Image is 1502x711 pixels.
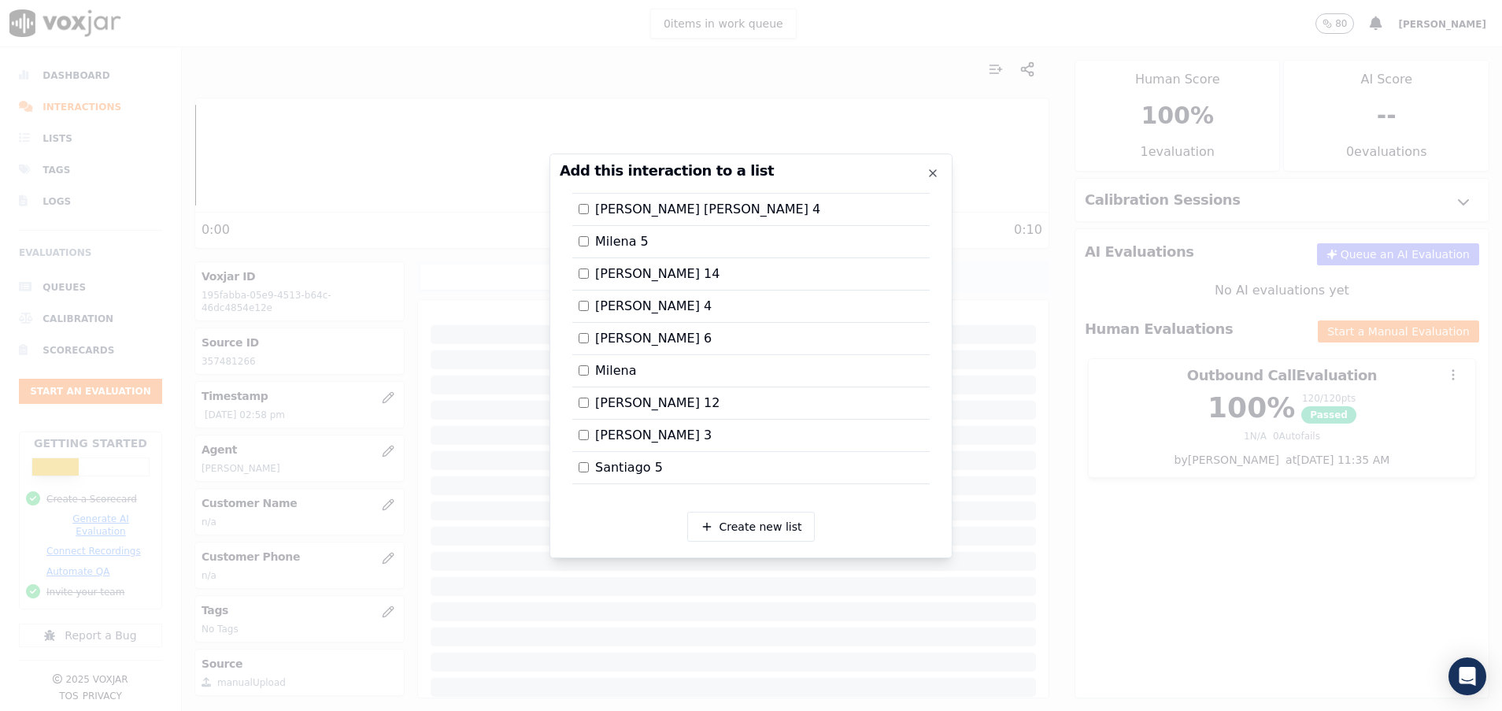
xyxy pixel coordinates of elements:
[579,430,589,440] input: [PERSON_NAME] 3
[579,462,589,472] input: Santiago 5
[595,394,720,413] p: [PERSON_NAME] 12
[595,232,649,251] p: Milena 5
[579,365,589,376] input: Milena
[595,426,712,445] p: [PERSON_NAME] 3
[595,297,712,316] p: [PERSON_NAME] 4
[687,512,816,542] button: Create new list
[595,200,820,219] p: [PERSON_NAME] [PERSON_NAME] 4
[579,333,589,343] input: [PERSON_NAME] 6
[595,265,720,283] p: [PERSON_NAME] 14
[579,301,589,311] input: [PERSON_NAME] 4
[595,491,657,509] p: Milena 14
[595,361,636,380] p: Milena
[579,204,589,214] input: [PERSON_NAME] [PERSON_NAME] 4
[579,268,589,279] input: [PERSON_NAME] 14
[1448,657,1486,695] div: Open Intercom Messenger
[579,236,589,246] input: Milena 5
[560,164,942,178] h2: Add this interaction to a list
[595,329,712,348] p: [PERSON_NAME] 6
[595,458,663,477] p: Santiago 5
[579,398,589,408] input: [PERSON_NAME] 12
